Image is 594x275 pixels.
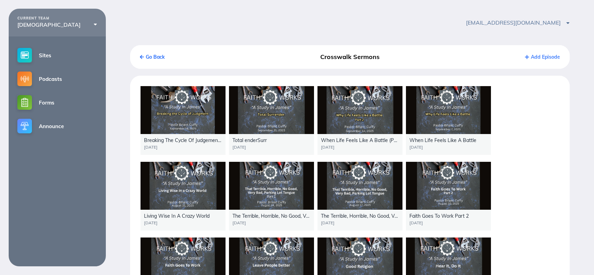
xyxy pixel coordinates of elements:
[229,86,314,155] a: Total enderSurr[DATE]
[409,220,487,225] div: [DATE]
[321,220,399,225] div: [DATE]
[144,145,222,150] div: [DATE]
[409,137,487,143] div: When Life Feels Like A Battle
[280,51,420,63] div: Crosswalk Sermons
[317,162,402,231] a: The Terrible, Horrible, No Good, Very Bad Parking Lot Tongue[DATE]
[17,22,97,28] div: [DEMOGRAPHIC_DATA]
[144,137,222,143] div: Breaking The Cycle Of Judgement (Part 1)
[9,91,106,114] a: Forms
[409,213,487,219] div: Faith Goes To Work Part 2
[141,162,226,231] a: Living Wise In A Crazy World[DATE]
[229,162,314,231] a: The Terrible, Horrible, No Good, Very Bad Parking LOt Tongue Part 2[DATE]
[317,86,402,155] a: When Life Feels Like A Battle (Part 2)[DATE]
[9,67,106,91] a: Podcasts
[17,16,97,20] div: CURRENT TEAM
[525,54,560,60] a: Add Episode
[232,220,311,225] div: [DATE]
[232,145,311,150] div: [DATE]
[17,95,32,110] img: forms-small@2x.png
[466,19,569,26] span: [EMAIL_ADDRESS][DOMAIN_NAME]
[321,137,399,143] div: When Life Feels Like A Battle (Part 2)
[321,213,399,219] div: The Terrible, Horrible, No Good, Very Bad Parking Lot Tongue
[232,213,311,219] div: The Terrible, Horrible, No Good, Very Bad Parking LOt Tongue Part 2
[144,213,222,219] div: Living Wise In A Crazy World
[409,145,487,150] div: [DATE]
[321,145,399,150] div: [DATE]
[406,162,491,231] a: Faith Goes To Work Part 2[DATE]
[141,86,226,155] a: Breaking The Cycle Of Judgement (Part 1)[DATE]
[232,137,311,143] div: Total enderSurr
[9,43,106,67] a: Sites
[17,72,32,86] img: podcasts-small@2x.png
[144,220,222,225] div: [DATE]
[17,119,32,133] img: announce-small@2x.png
[17,48,32,62] img: sites-small@2x.png
[406,86,491,155] a: When Life Feels Like A Battle[DATE]
[140,54,165,60] a: Go Back
[9,114,106,138] a: Announce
